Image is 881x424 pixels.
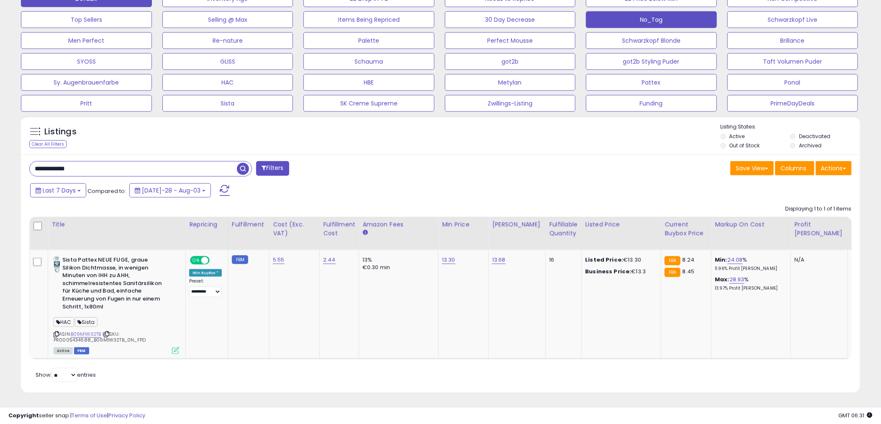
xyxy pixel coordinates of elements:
[71,331,101,338] a: B09M1W32TB
[62,256,164,313] b: Sista Pattex NEUE FUGE, graue Silikon Dichtmasse, in wenigen Minuten von IHH zu AHH, schimmelresi...
[729,275,745,284] a: 28.93
[208,257,222,264] span: OFF
[715,285,784,291] p: 13.97% Profit [PERSON_NAME]
[585,220,658,229] div: Listed Price
[586,53,717,70] button: got2b Styling Puder
[730,161,774,175] button: Save View
[21,53,152,70] button: SYOSS
[585,267,631,275] b: Business Price:
[727,95,858,112] button: PrimeDayDeals
[785,205,852,213] div: Displaying 1 to 1 of 1 items
[54,347,73,355] span: All listings currently available for purchase on Amazon
[715,220,787,229] div: Markup on Cost
[492,220,542,229] div: [PERSON_NAME]
[72,411,107,419] a: Terms of Use
[303,53,434,70] button: Schauma
[189,269,222,277] div: Win BuyBox *
[665,256,680,265] small: FBA
[323,256,336,264] a: 2.44
[303,74,434,91] button: HBE
[303,32,434,49] button: Palette
[362,220,435,229] div: Amazon Fees
[54,256,60,273] img: 411oSiM+ltL._SL40_.jpg
[799,133,830,140] label: Deactivated
[775,161,814,175] button: Columns
[721,123,860,131] p: Listing States:
[108,411,145,419] a: Privacy Policy
[665,268,680,277] small: FBA
[362,264,432,271] div: €0.30 min
[727,11,858,28] button: Schwarzkopf Live
[232,255,248,264] small: FBM
[492,256,506,264] a: 13.68
[74,347,89,355] span: FBM
[586,32,717,49] button: Schwarzkopf Blonde
[162,11,293,28] button: Selling @ Max
[362,229,367,236] small: Amazon Fees.
[162,74,293,91] button: HAC
[87,187,126,195] span: Compared to:
[36,371,96,379] span: Show: entries
[711,217,791,250] th: The percentage added to the cost of goods (COGS) that forms the calculator for Min & Max prices.
[442,256,455,264] a: 13.30
[21,74,152,91] button: Sy. Augenbrauenfarbe
[51,220,182,229] div: Title
[585,256,623,264] b: Listed Price:
[129,183,211,198] button: [DATE]-28 - Aug-03
[142,186,200,195] span: [DATE]-28 - Aug-03
[445,53,576,70] button: got2b
[362,256,432,264] div: 13%
[586,11,717,28] button: No_Tag
[442,220,485,229] div: Min Price
[683,267,695,275] span: 8.45
[189,220,225,229] div: Repricing
[445,11,576,28] button: 30 Day Decrease
[191,257,201,264] span: ON
[445,74,576,91] button: Metylan
[8,412,145,420] div: seller snap | |
[54,317,74,327] span: HAC
[549,220,578,238] div: Fulfillable Quantity
[75,317,98,327] span: Sista
[29,140,67,148] div: Clear All Filters
[303,11,434,28] button: Items Being Repriced
[729,133,745,140] label: Active
[54,331,146,343] span: | SKU: PR0005434688_B09M1W32TB_0N_FPD
[729,142,760,149] label: Out of Stock
[839,411,873,419] span: 2025-08-11 06:31 GMT
[549,256,575,264] div: 16
[727,256,743,264] a: 24.08
[727,32,858,49] button: Brillance
[303,95,434,112] button: SK Creme Supreme
[21,95,152,112] button: Pritt
[715,256,784,272] div: %
[8,411,39,419] strong: Copyright
[727,74,858,91] button: Ponal
[715,275,729,283] b: Max:
[586,95,717,112] button: Funding
[273,256,285,264] a: 5.55
[21,32,152,49] button: Men Perfect
[794,256,841,264] div: N/A
[445,32,576,49] button: Perfect Mousse
[715,276,784,291] div: %
[162,95,293,112] button: Sista
[273,220,316,238] div: Cost (Exc. VAT)
[162,32,293,49] button: Re-nature
[683,256,695,264] span: 8.24
[727,53,858,70] button: Taft Volumen Puder
[232,220,266,229] div: Fulfillment
[799,142,822,149] label: Archived
[445,95,576,112] button: Zwillings-Listing
[851,264,863,271] small: (0%)
[816,161,852,175] button: Actions
[586,74,717,91] button: Pattex
[43,186,76,195] span: Last 7 Days
[585,256,655,264] div: €13.30
[189,278,222,297] div: Preset:
[162,53,293,70] button: GLISS
[781,164,807,172] span: Columns
[54,256,179,353] div: ASIN:
[585,268,655,275] div: €13.3
[256,161,289,176] button: Filters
